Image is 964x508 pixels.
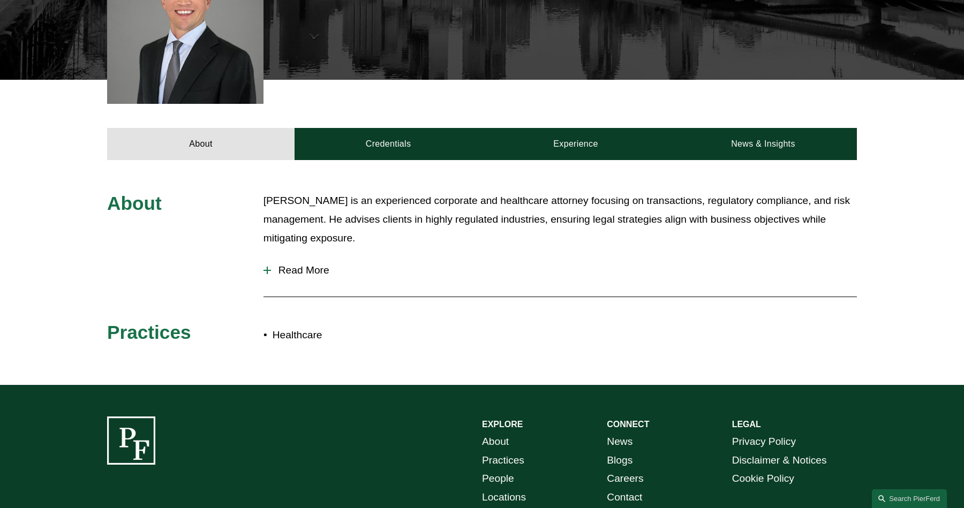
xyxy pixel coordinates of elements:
[482,420,523,429] strong: EXPLORE
[295,128,482,160] a: Credentials
[482,451,524,470] a: Practices
[607,433,632,451] a: News
[482,128,669,160] a: Experience
[732,469,794,488] a: Cookie Policy
[107,193,162,214] span: About
[732,433,796,451] a: Privacy Policy
[607,469,643,488] a: Careers
[271,264,857,276] span: Read More
[607,488,642,507] a: Contact
[732,451,827,470] a: Disclaimer & Notices
[107,128,295,160] a: About
[482,433,509,451] a: About
[263,192,857,247] p: [PERSON_NAME] is an experienced corporate and healthcare attorney focusing on transactions, regul...
[273,326,482,345] p: Healthcare
[263,256,857,284] button: Read More
[732,420,761,429] strong: LEGAL
[607,451,632,470] a: Blogs
[482,469,514,488] a: People
[607,420,649,429] strong: CONNECT
[107,322,191,343] span: Practices
[482,488,526,507] a: Locations
[669,128,857,160] a: News & Insights
[872,489,947,508] a: Search this site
